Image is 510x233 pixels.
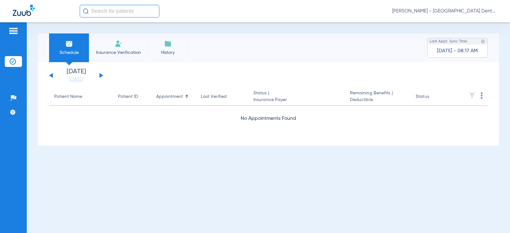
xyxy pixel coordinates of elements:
[13,5,35,16] img: Zuub Logo
[118,93,138,100] div: Patient ID
[430,38,468,45] span: Last Appt. Sync Time:
[156,93,183,100] div: Appointment
[164,40,172,47] img: History
[57,69,95,83] li: [DATE]
[248,88,345,106] th: Status |
[118,93,146,100] div: Patient ID
[80,5,159,18] input: Search for patients
[153,49,183,56] span: History
[83,8,89,14] img: Search Icon
[57,76,95,83] a: [DATE]
[65,40,73,47] img: Schedule
[49,115,488,123] div: No Appointments Found
[469,92,475,99] img: filter.svg
[115,40,122,47] img: Manual Insurance Verification
[437,48,478,54] span: [DATE] - 08:17 AM
[350,97,405,103] span: Deductible
[156,93,191,100] div: Appointment
[481,39,485,44] img: last sync help info
[94,49,143,56] span: Insurance Verification
[345,88,411,106] th: Remaining Benefits |
[201,93,243,100] div: Last Verified
[481,92,483,99] img: group-dot-blue.svg
[8,27,18,35] img: hamburger-icon
[54,93,108,100] div: Patient Name
[54,49,84,56] span: Schedule
[253,97,340,103] span: Insurance Payer
[392,8,497,14] span: [PERSON_NAME] - [GEOGRAPHIC_DATA] Dental Care
[201,93,227,100] div: Last Verified
[411,88,454,106] th: Status
[54,93,82,100] div: Patient Name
